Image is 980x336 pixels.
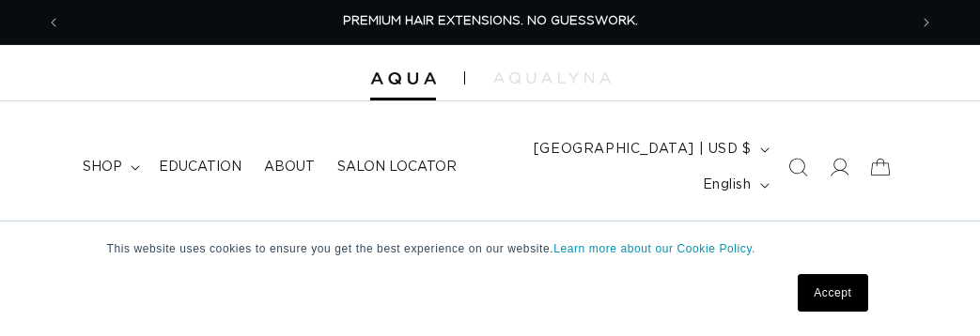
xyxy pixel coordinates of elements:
span: [GEOGRAPHIC_DATA] | USD $ [534,140,752,160]
img: aqualyna.com [493,72,611,84]
span: shop [83,159,122,176]
button: Previous announcement [33,5,74,40]
summary: shop [71,147,148,187]
a: Learn more about our Cookie Policy. [553,242,755,255]
img: Aqua Hair Extensions [370,72,436,85]
span: About [264,159,315,176]
button: English [692,167,777,203]
button: [GEOGRAPHIC_DATA] | USD $ [522,131,777,167]
span: Salon Locator [337,159,457,176]
span: Education [159,159,241,176]
span: English [703,176,752,195]
a: Education [148,147,253,187]
a: Salon Locator [326,147,468,187]
button: Next announcement [906,5,947,40]
a: About [253,147,326,187]
span: PREMIUM HAIR EXTENSIONS. NO GUESSWORK. [343,15,638,27]
p: This website uses cookies to ensure you get the best experience on our website. [107,240,874,257]
summary: Search [777,146,818,188]
a: Accept [798,274,867,312]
